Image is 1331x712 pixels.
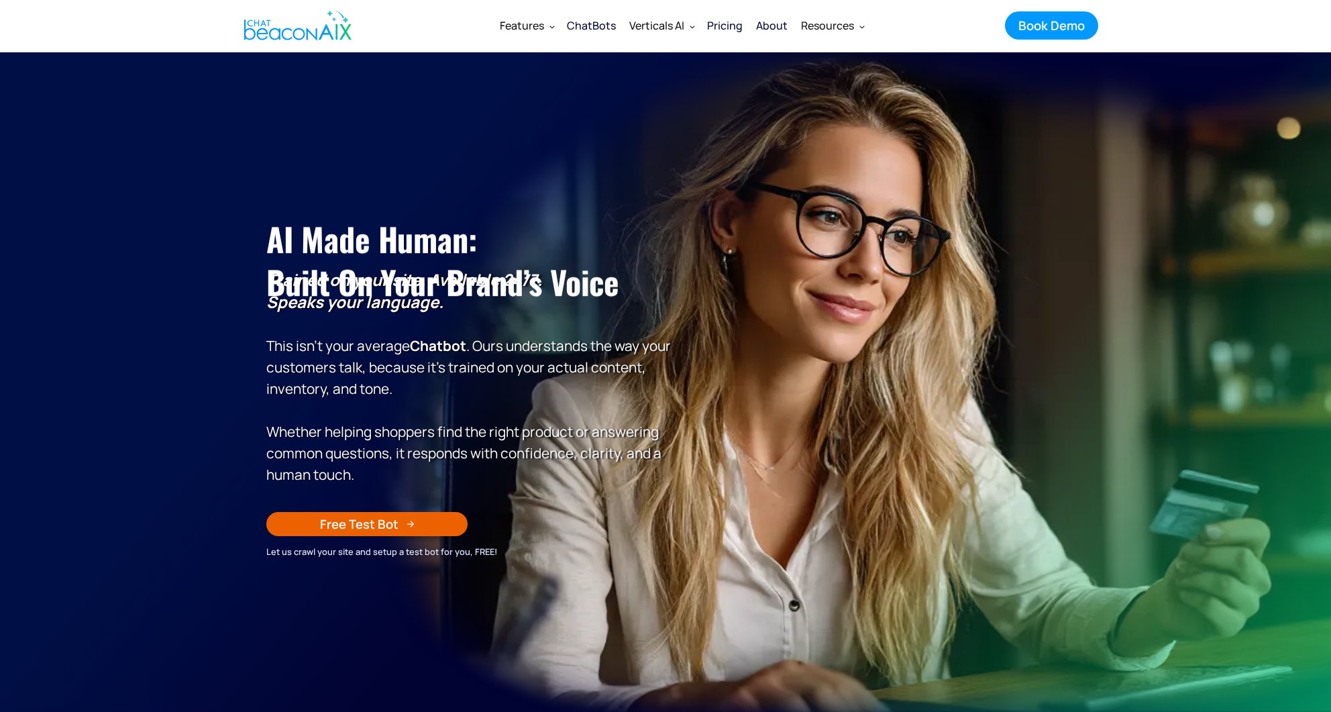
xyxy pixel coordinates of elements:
div: Resources [801,16,854,35]
img: Dropdown [690,23,695,29]
div: About [756,16,788,35]
a: Book Demo [1005,11,1098,40]
div: ChatBots [567,16,616,35]
div: Book Demo [1018,17,1085,34]
a: Free Test Bot [266,512,468,536]
div: Features [500,16,544,35]
div: Pricing [707,16,743,35]
div: Resources [794,9,870,42]
h1: AI Made Human: ‍ [266,217,672,303]
a: About [749,8,794,43]
div: Verticals AI [629,16,684,35]
strong: Chatbot [410,336,466,355]
a: ChatBots [560,9,623,42]
p: This isn’t your average . Ours understands the way your customers talk, because it’s trained on y... [266,269,672,485]
div: Let us crawl your site and setup a test bot for you, FREE! [266,544,672,559]
img: Dropdown [859,23,865,29]
img: Arrow [407,520,415,528]
span: Built on Your Brand’s Voice [266,258,619,305]
div: Features [493,9,560,42]
div: Verticals AI [623,9,700,42]
a: Pricing [700,8,749,43]
div: Free Test Bot [320,515,398,533]
img: Dropdown [549,23,555,29]
a: home [233,2,359,49]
